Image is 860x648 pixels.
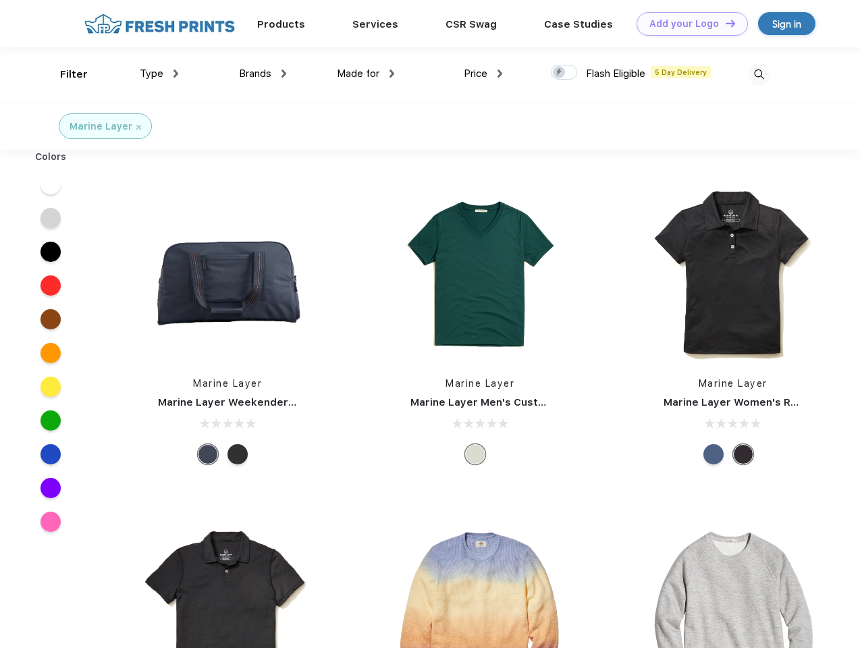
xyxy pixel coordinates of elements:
div: Phantom [227,444,248,464]
a: CSR Swag [446,18,497,30]
div: Add your Logo [649,18,719,30]
span: Brands [239,67,271,80]
a: Marine Layer [699,378,768,389]
div: Colors [25,150,77,164]
div: Any Color [465,444,485,464]
div: Sign in [772,16,801,32]
img: DT [726,20,735,27]
a: Products [257,18,305,30]
a: Services [352,18,398,30]
span: 5 Day Delivery [651,66,711,78]
img: dropdown.png [281,70,286,78]
img: func=resize&h=266 [138,184,317,363]
img: dropdown.png [389,70,394,78]
img: dropdown.png [498,70,502,78]
a: Marine Layer [446,378,514,389]
span: Made for [337,67,379,80]
div: Black [733,444,753,464]
img: filter_cancel.svg [136,125,141,130]
a: Marine Layer Weekender Bag [158,396,311,408]
img: fo%20logo%202.webp [80,12,239,36]
span: Type [140,67,163,80]
span: Flash Eligible [586,67,645,80]
div: Marine Layer [70,119,132,134]
a: Marine Layer [193,378,262,389]
img: desktop_search.svg [748,63,770,86]
img: dropdown.png [173,70,178,78]
div: Filter [60,67,88,82]
a: Sign in [758,12,815,35]
div: Navy [198,444,218,464]
img: func=resize&h=266 [643,184,823,363]
img: func=resize&h=266 [390,184,570,363]
div: Navy [703,444,724,464]
a: Marine Layer Men's Custom Dyed Signature V-Neck [410,396,678,408]
span: Price [464,67,487,80]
